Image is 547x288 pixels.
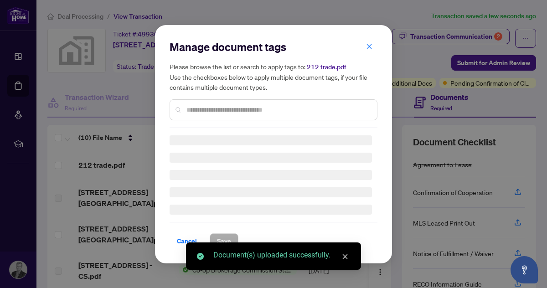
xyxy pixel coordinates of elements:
h5: Please browse the list or search to apply tags to: Use the checkboxes below to apply multiple doc... [170,62,377,92]
h2: Manage document tags [170,40,377,54]
span: close [342,253,348,260]
div: Document(s) uploaded successfully. [213,250,350,261]
button: Open asap [511,256,538,283]
span: Cancel [177,234,197,248]
button: Cancel [170,233,204,249]
a: Close [340,252,350,262]
span: close [366,43,372,49]
span: 212 trade.pdf [307,63,346,71]
button: Save [210,233,238,249]
span: check-circle [197,253,204,260]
